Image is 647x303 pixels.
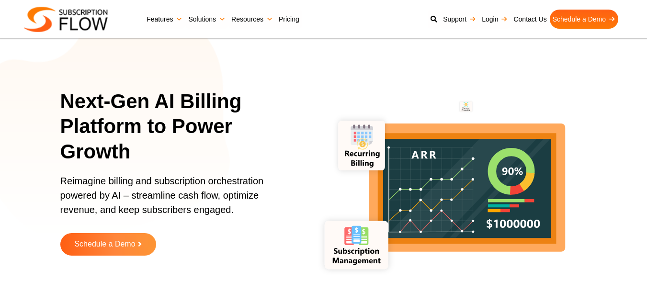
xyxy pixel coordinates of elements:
[144,10,185,29] a: Features
[24,7,108,32] img: Subscriptionflow
[74,240,135,248] span: Schedule a Demo
[228,10,276,29] a: Resources
[60,233,156,256] a: Schedule a Demo
[511,10,549,29] a: Contact Us
[60,89,299,165] h1: Next-Gen AI Billing Platform to Power Growth
[440,10,479,29] a: Support
[276,10,302,29] a: Pricing
[614,270,637,293] iframe: Intercom live chat
[60,174,287,226] p: Reimagine billing and subscription orchestration powered by AI – streamline cash flow, optimize r...
[479,10,511,29] a: Login
[185,10,228,29] a: Solutions
[550,10,618,29] a: Schedule a Demo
